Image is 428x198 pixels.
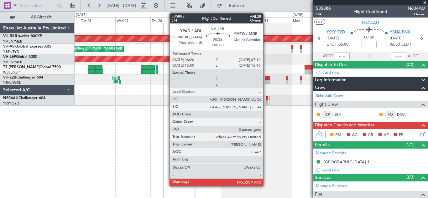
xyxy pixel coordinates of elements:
div: Sun 31 [257,17,292,23]
a: VH-LEPGlobal 6000 [3,55,37,59]
a: WSSL/XSP [3,70,20,75]
span: Flight Crew [315,101,338,108]
span: Dispatch To-Dos [315,61,347,69]
span: PM [335,132,342,138]
a: Schedule Crew [316,93,343,99]
span: T7-[PERSON_NAME] [3,65,39,69]
span: YSSY SYD [326,29,345,36]
button: All Aircraft [7,12,68,22]
span: All Aircraft [16,15,66,19]
span: AF [384,132,389,138]
div: Unplanned Maint Sydney ([PERSON_NAME] Intl) [45,44,122,53]
a: N604AUChallenger 604 [3,96,45,100]
a: YSSY/SYD [3,49,19,54]
span: 06:50 [390,42,400,48]
a: VH-VSKGlobal Express XRS [3,45,51,48]
div: Thu 28 [150,17,186,23]
span: FP [399,132,404,138]
a: JBH [334,112,348,117]
div: Fri 29 [186,17,221,23]
a: YSSY/SYD [3,101,19,106]
span: (0/0) [405,61,415,68]
span: Leg Information [315,77,347,84]
a: VH-L2BChallenger 604 [3,76,43,79]
span: N604AU [362,20,379,26]
span: N604AU [408,5,425,12]
div: CP [322,111,333,118]
span: 06:00 [338,42,348,48]
div: [GEOGRAPHIC_DATA] 1 [324,159,369,165]
a: VH-RIUHawker 800XP [3,34,42,38]
a: Manage Permits [316,150,346,156]
span: Dispatch Checks and Weather [315,122,374,129]
a: YMEN/MEB [3,39,22,44]
span: VH-L2B [3,76,16,79]
input: --:-- [335,53,350,60]
div: Flight Confirmed [353,8,387,15]
div: Tue 26 [80,17,115,23]
div: Mon 1 [292,17,327,23]
div: Add new [323,167,425,173]
div: Sat 30 [221,17,257,23]
div: [DATE] [293,13,303,18]
a: YSHL/WOL [3,80,21,85]
div: Wed 27 [115,17,151,23]
span: Services [315,174,331,181]
span: YBNA BNK [390,29,410,36]
a: YMEN/MEB [3,60,22,64]
span: ALDT [408,53,418,59]
span: N604AU [3,96,18,100]
div: [DATE] [76,13,86,18]
span: 1/4 [316,12,331,17]
span: VH-LEP [3,55,16,59]
input: Trip Number [19,1,55,10]
span: ATOT [323,53,333,59]
span: Crew [315,84,326,91]
span: VH-RIU [3,34,16,38]
div: Add new [323,70,425,75]
a: T7-[PERSON_NAME]Global 7500 [3,65,61,69]
div: FO [385,111,395,118]
div: Planned Maint Sydney ([PERSON_NAME] Intl) [116,75,189,84]
a: DOA [397,112,411,117]
span: CR [368,132,373,138]
span: 535886 [316,5,331,12]
span: [DATE] - [DATE] [107,3,136,8]
span: ELDT [401,42,411,48]
span: 00:50 [364,34,374,41]
a: Manage Services [316,183,347,189]
span: [DATE] [326,35,339,42]
button: UTC [314,19,325,25]
span: (1/1) [405,141,415,148]
span: ETOT [326,42,337,48]
span: Fuel [315,191,323,198]
span: (3/3) [405,174,415,180]
span: [DATE] [390,35,403,42]
button: Refresh [214,1,252,11]
span: Owner [408,12,425,17]
span: Permits [315,141,330,149]
span: Refresh [223,3,250,8]
span: VH-VSK [3,45,17,48]
span: AC [352,132,358,138]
